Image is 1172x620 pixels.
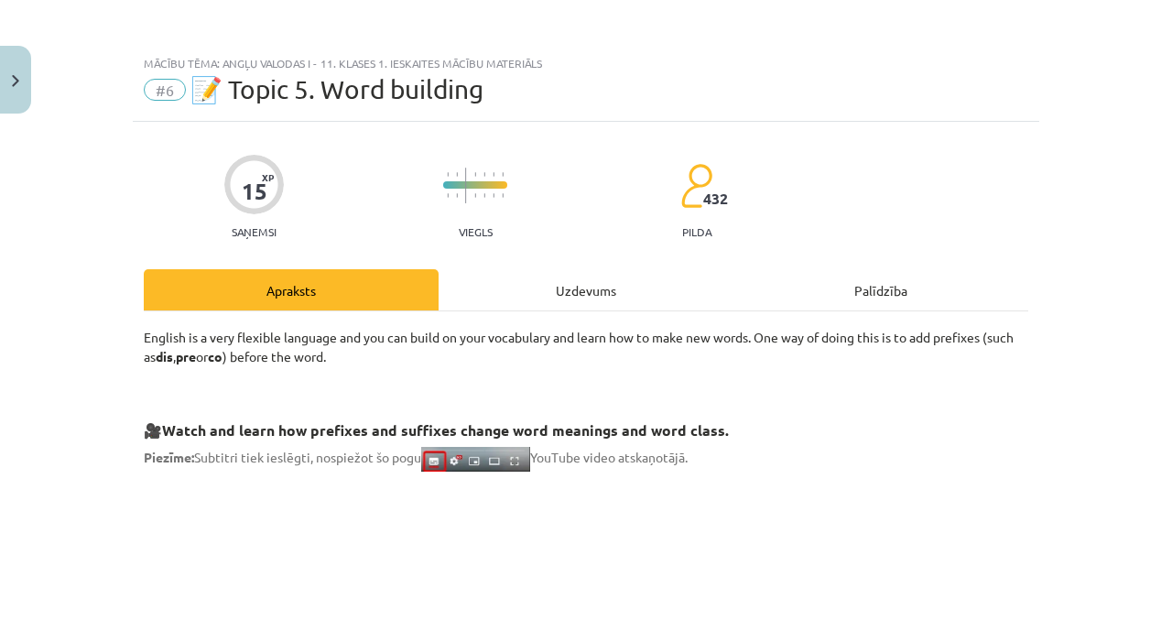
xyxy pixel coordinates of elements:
strong: Watch and learn how prefixes and suffixes change word meanings and word class. [162,420,729,440]
img: icon-short-line-57e1e144782c952c97e751825c79c345078a6d821885a25fce030b3d8c18986b.svg [456,172,458,177]
img: icon-close-lesson-0947bae3869378f0d4975bcd49f059093ad1ed9edebbc8119c70593378902aed.svg [12,75,19,87]
span: #6 [144,79,186,101]
b: pre [176,348,196,364]
img: icon-short-line-57e1e144782c952c97e751825c79c345078a6d821885a25fce030b3d8c18986b.svg [474,193,476,198]
h3: 🎥 [144,408,1028,441]
p: English is a very flexible language and you can build on your vocabulary and learn how to make ne... [144,328,1028,366]
img: icon-short-line-57e1e144782c952c97e751825c79c345078a6d821885a25fce030b3d8c18986b.svg [447,172,449,177]
p: Saņemsi [224,225,284,238]
span: Subtitri tiek ieslēgti, nospiežot šo pogu YouTube video atskaņotājā. [144,449,688,465]
img: icon-short-line-57e1e144782c952c97e751825c79c345078a6d821885a25fce030b3d8c18986b.svg [502,172,504,177]
div: Apraksts [144,269,439,310]
span: 432 [703,190,728,207]
span: XP [262,172,274,182]
div: Uzdevums [439,269,733,310]
span: 📝 Topic 5. Word building [190,74,483,104]
b: dis [156,348,173,364]
img: icon-short-line-57e1e144782c952c97e751825c79c345078a6d821885a25fce030b3d8c18986b.svg [474,172,476,177]
strong: Piezīme: [144,449,194,465]
img: icon-long-line-d9ea69661e0d244f92f715978eff75569469978d946b2353a9bb055b3ed8787d.svg [465,168,467,203]
img: icon-short-line-57e1e144782c952c97e751825c79c345078a6d821885a25fce030b3d8c18986b.svg [483,193,485,198]
img: icon-short-line-57e1e144782c952c97e751825c79c345078a6d821885a25fce030b3d8c18986b.svg [447,193,449,198]
img: icon-short-line-57e1e144782c952c97e751825c79c345078a6d821885a25fce030b3d8c18986b.svg [493,172,494,177]
img: students-c634bb4e5e11cddfef0936a35e636f08e4e9abd3cc4e673bd6f9a4125e45ecb1.svg [680,163,712,209]
b: co [208,348,222,364]
p: Viegls [459,225,493,238]
img: icon-short-line-57e1e144782c952c97e751825c79c345078a6d821885a25fce030b3d8c18986b.svg [483,172,485,177]
img: icon-short-line-57e1e144782c952c97e751825c79c345078a6d821885a25fce030b3d8c18986b.svg [502,193,504,198]
div: Mācību tēma: Angļu valodas i - 11. klases 1. ieskaites mācību materiāls [144,57,1028,70]
div: Palīdzība [733,269,1028,310]
img: icon-short-line-57e1e144782c952c97e751825c79c345078a6d821885a25fce030b3d8c18986b.svg [456,193,458,198]
img: icon-short-line-57e1e144782c952c97e751825c79c345078a6d821885a25fce030b3d8c18986b.svg [493,193,494,198]
div: 15 [242,179,267,204]
p: pilda [682,225,711,238]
